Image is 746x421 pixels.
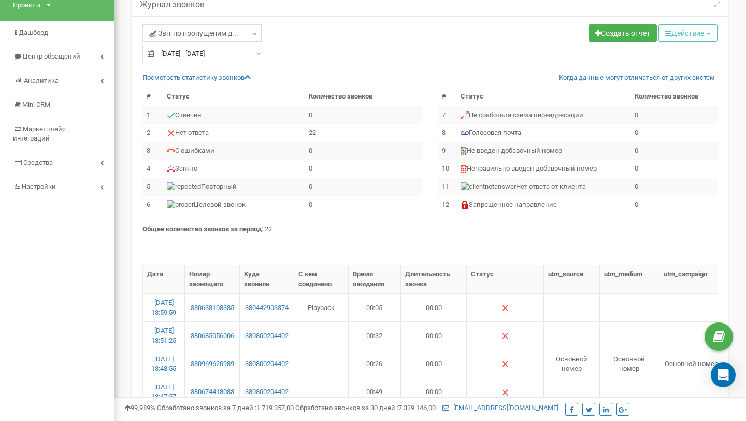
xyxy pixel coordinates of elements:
[23,52,80,60] span: Центр обращений
[189,359,235,369] a: 380969620989
[149,28,238,38] span: Звіт по пропущеним д...
[461,111,469,119] img: Не сработала схема переадресации
[142,74,251,81] a: Посмотреть cтатистику звонков
[501,304,509,312] img: Нет ответа
[456,106,630,124] td: Не сработала схема переадресации
[305,142,422,160] td: 0
[143,265,185,293] th: Дата
[442,404,558,412] a: [EMAIL_ADDRESS][DOMAIN_NAME]
[349,293,401,321] td: 00:05
[305,106,422,124] td: 0
[630,196,718,214] td: 0
[456,160,630,178] td: Неправильно введен добавочный номер
[659,350,724,378] td: Основной номер
[658,24,718,42] button: Действие
[630,106,718,124] td: 0
[244,359,289,369] a: 380800204402
[401,293,467,321] td: 00:00
[600,265,659,293] th: utm_medium
[295,404,436,412] span: Обработано звонков за 30 дней :
[151,355,176,373] a: [DATE] 13:48:55
[438,160,456,178] td: 10
[22,101,50,108] span: Mini CRM
[456,178,630,196] td: Нет ответа от клиента
[401,265,467,293] th: Длительность звонка
[167,111,175,119] img: Отвечен
[151,383,176,401] a: [DATE] 13:47:57
[401,378,467,406] td: 00:00
[501,360,509,368] img: Нет ответа
[151,327,176,344] a: [DATE] 13:51:25
[456,196,630,214] td: Запрещенное направление
[13,1,40,10] div: Проекты
[438,142,456,160] td: 9
[467,265,544,293] th: Статус
[167,129,175,137] img: Нет ответа
[559,73,715,83] a: Когда данные могут отличаться от других систем
[401,321,467,349] td: 00:00
[630,178,718,196] td: 0
[19,29,48,36] span: Дашборд
[13,125,66,143] span: Маркетплейс интеграций
[163,142,305,160] td: С ошибками
[142,24,262,42] a: Звіт по пропущеним д...
[142,196,163,214] td: 6
[501,332,509,340] img: Нет ответа
[305,196,422,214] td: 0
[167,165,175,173] img: Занято
[349,265,401,293] th: Время ожидания
[142,224,718,234] p: : 22
[438,196,456,214] td: 12
[163,106,305,124] td: Отвечен
[167,200,194,210] img: Целевой звонок
[24,77,59,85] span: Аналитика
[142,88,163,106] th: #
[438,124,456,142] td: 8
[461,165,467,173] img: Неправильно введен добавочный номер
[189,387,235,397] a: 380674418083
[349,321,401,349] td: 00:32
[124,404,155,412] span: 99,989%
[151,299,176,316] a: [DATE] 13:59:59
[244,331,289,341] a: 380800204402
[501,388,509,397] img: Нет ответа
[461,147,467,155] img: Не введен добавочный номер
[456,142,630,160] td: Не введен добавочный номер
[256,404,294,412] u: 1 719 357,00
[544,265,599,293] th: utm_source
[185,265,240,293] th: Номер звонящего
[294,265,349,293] th: С кем соединено
[630,124,718,142] td: 0
[401,350,467,378] td: 00:00
[349,350,401,378] td: 00:26
[305,88,422,106] th: Количество звонков
[157,404,294,412] span: Обработано звонков за 7 дней :
[142,225,262,233] strong: Общее количество звонков за период
[544,350,599,378] td: Основной номер
[461,182,516,192] img: Нет ответа от клиента
[398,404,436,412] u: 7 339 146,00
[456,88,630,106] th: Статус
[659,265,724,293] th: utm_campaign
[711,362,736,387] div: Open Intercom Messenger
[189,303,235,313] a: 380638108385
[163,124,305,142] td: Нет ответа
[167,182,201,192] img: Повторный
[163,196,305,214] td: Целевой звонок
[142,160,163,178] td: 4
[630,160,718,178] td: 0
[630,142,718,160] td: 0
[438,88,456,106] th: #
[142,178,163,196] td: 5
[349,378,401,406] td: 00:49
[461,129,469,137] img: Голосовая почта
[240,265,294,293] th: Куда звонили
[163,88,305,106] th: Статус
[167,147,175,155] img: С ошибками
[163,178,305,196] td: Повторный
[305,178,422,196] td: 0
[305,160,422,178] td: 0
[294,293,349,321] td: Playback
[189,331,235,341] a: 380685056006
[461,201,469,209] img: Запрещенное направление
